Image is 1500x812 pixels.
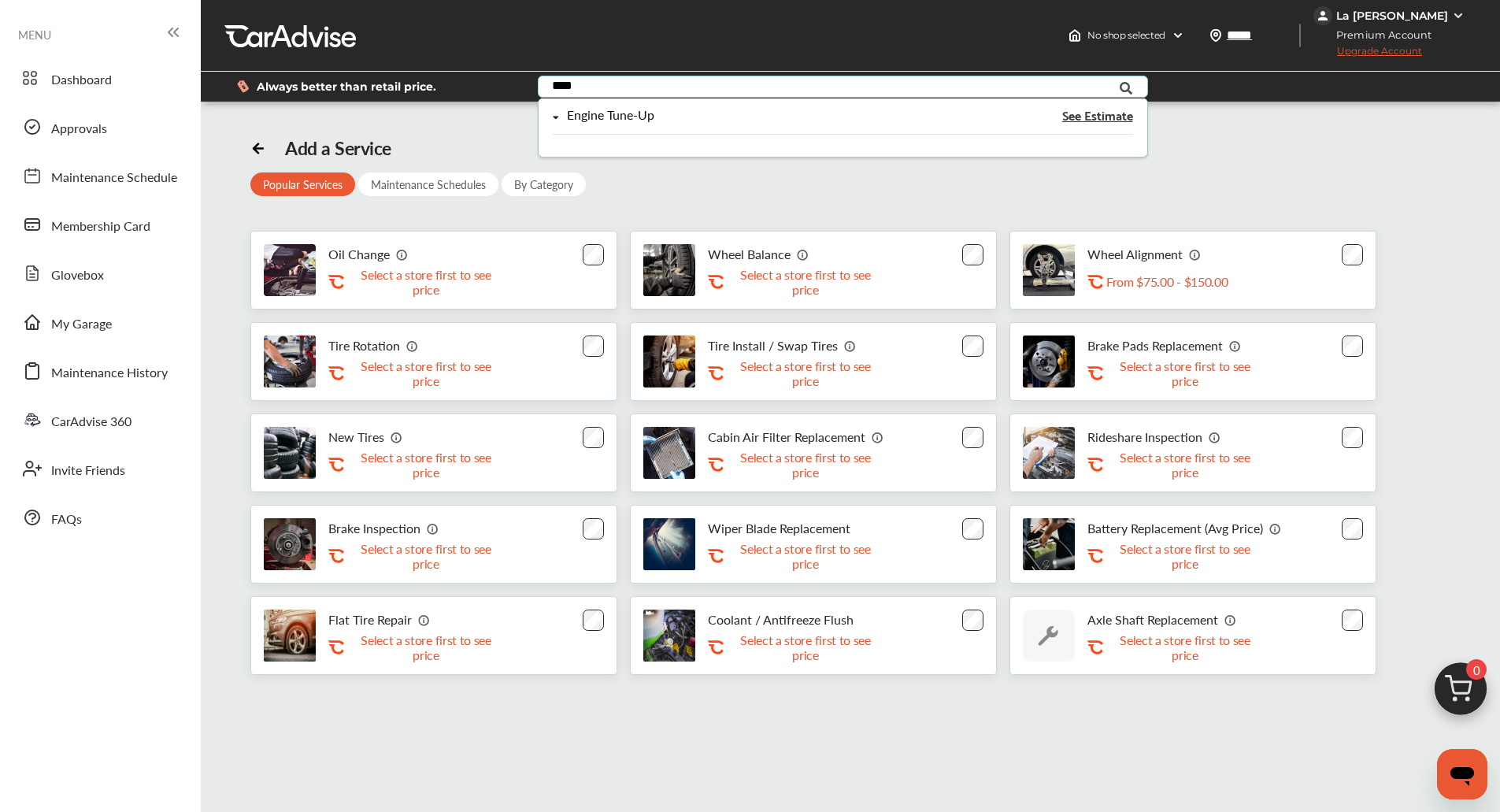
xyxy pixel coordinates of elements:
[391,431,403,443] img: info_icon_vector.svg
[14,106,185,147] a: Approvals
[1299,24,1301,47] img: header-divider.bc55588e.svg
[14,302,185,343] a: My Garage
[14,399,185,440] a: CarAdvise 360
[1209,431,1221,443] img: info_icon_vector.svg
[1106,541,1264,571] p: Select a store first to see price
[1023,336,1075,387] img: brake-pads-replacement-thumb.jpg
[1452,9,1465,22] img: WGsFRI8htEPBVLJbROoPRyZpYNWhNONpIPPETTm6eUC0GeLEiAAAAAElFTkSuQmCC
[502,172,586,196] div: By Category
[1106,450,1264,480] p: Select a store first to see price
[1423,655,1498,731] img: cart_icon.3d0951e8.svg
[264,427,316,479] img: new-tires-thumb.jpg
[347,450,505,480] p: Select a store first to see price
[844,339,857,352] img: info_icon_vector.svg
[1023,610,1075,662] img: default_wrench_icon.d1a43860.svg
[51,217,150,237] span: Membership Card
[418,614,431,626] img: info_icon_vector.svg
[1437,749,1487,799] iframe: Button to launch messaging window
[1189,248,1202,261] img: info_icon_vector.svg
[708,612,854,627] p: Coolant / Antifreeze Flush
[51,314,112,335] span: My Garage
[1061,109,1132,121] span: See Estimate
[51,265,104,286] span: Glovebox
[257,81,436,92] span: Always better than retail price.
[14,155,185,196] a: Maintenance Schedule
[1106,632,1264,662] p: Select a store first to see price
[1023,427,1075,479] img: rideshare-visual-inspection-thumb.jpg
[727,358,884,388] p: Select a store first to see price
[427,522,439,535] img: info_icon_vector.svg
[727,632,884,662] p: Select a store first to see price
[1087,29,1165,42] span: No shop selected
[1087,247,1183,261] p: Wheel Alignment
[1224,614,1237,626] img: info_icon_vector.svg
[51,510,82,530] span: FAQs
[1313,45,1422,65] span: Upgrade Account
[264,336,316,387] img: tire-rotation-thumb.jpg
[396,248,409,261] img: info_icon_vector.svg
[872,431,884,443] img: info_icon_vector.svg
[51,363,168,384] span: Maintenance History
[643,336,695,387] img: tire-install-swap-tires-thumb.jpg
[727,267,884,297] p: Select a store first to see price
[1269,522,1282,535] img: info_icon_vector.svg
[1229,339,1242,352] img: info_icon_vector.svg
[1087,338,1223,353] p: Brake Pads Replacement
[18,28,51,41] span: MENU
[406,339,419,352] img: info_icon_vector.svg
[347,541,505,571] p: Select a store first to see price
[347,358,505,388] p: Select a store first to see price
[1023,518,1075,570] img: battery-replacement-thumb.jpg
[708,338,838,353] p: Tire Install / Swap Tires
[264,518,316,570] img: brake-inspection-thumb.jpg
[1087,612,1218,627] p: Axle Shaft Replacement
[1466,659,1487,680] span: 0
[1106,274,1228,289] p: From $75.00 - $150.00
[237,80,249,93] img: dollor_label_vector.a70140d1.svg
[328,429,384,444] p: New Tires
[1313,6,1332,25] img: jVpblrzwTbfkPYzPPzSLxeg0AAAAASUVORK5CYII=
[643,427,695,479] img: cabin-air-filter-replacement-thumb.jpg
[14,350,185,391] a: Maintenance History
[14,253,185,294] a: Glovebox
[51,119,107,139] span: Approvals
[708,429,865,444] p: Cabin Air Filter Replacement
[643,244,695,296] img: tire-wheel-balance-thumb.jpg
[358,172,498,196] div: Maintenance Schedules
[285,137,391,159] div: Add a Service
[708,247,791,261] p: Wheel Balance
[1336,9,1448,23] div: La [PERSON_NAME]
[643,610,695,662] img: engine-cooling-thumb.jpg
[727,541,884,571] p: Select a store first to see price
[14,448,185,489] a: Invite Friends
[708,521,850,536] p: Wiper Blade Replacement
[51,168,177,188] span: Maintenance Schedule
[264,610,316,662] img: flat-tire-repair-thumb.jpg
[250,172,355,196] div: Popular Services
[328,612,412,627] p: Flat Tire Repair
[51,461,125,481] span: Invite Friends
[347,632,505,662] p: Select a store first to see price
[51,412,131,432] span: CarAdvise 360
[1087,429,1202,444] p: Rideshare Inspection
[1315,27,1443,43] span: Premium Account
[1087,521,1263,536] p: Battery Replacement (Avg Price)
[51,70,112,91] span: Dashboard
[14,497,185,538] a: FAQs
[14,204,185,245] a: Membership Card
[1069,29,1081,42] img: header-home-logo.8d720a4f.svg
[264,244,316,296] img: oil-change-thumb.jpg
[328,521,420,536] p: Brake Inspection
[1106,358,1264,388] p: Select a store first to see price
[643,518,695,570] img: thumb_Wipers.jpg
[14,57,185,98] a: Dashboard
[797,248,809,261] img: info_icon_vector.svg
[328,338,400,353] p: Tire Rotation
[567,109,654,122] div: Engine Tune-Up
[328,247,390,261] p: Oil Change
[1172,29,1184,42] img: header-down-arrow.9dd2ce7d.svg
[347,267,505,297] p: Select a store first to see price
[1209,29,1222,42] img: location_vector.a44bc228.svg
[727,450,884,480] p: Select a store first to see price
[1023,244,1075,296] img: wheel-alignment-thumb.jpg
